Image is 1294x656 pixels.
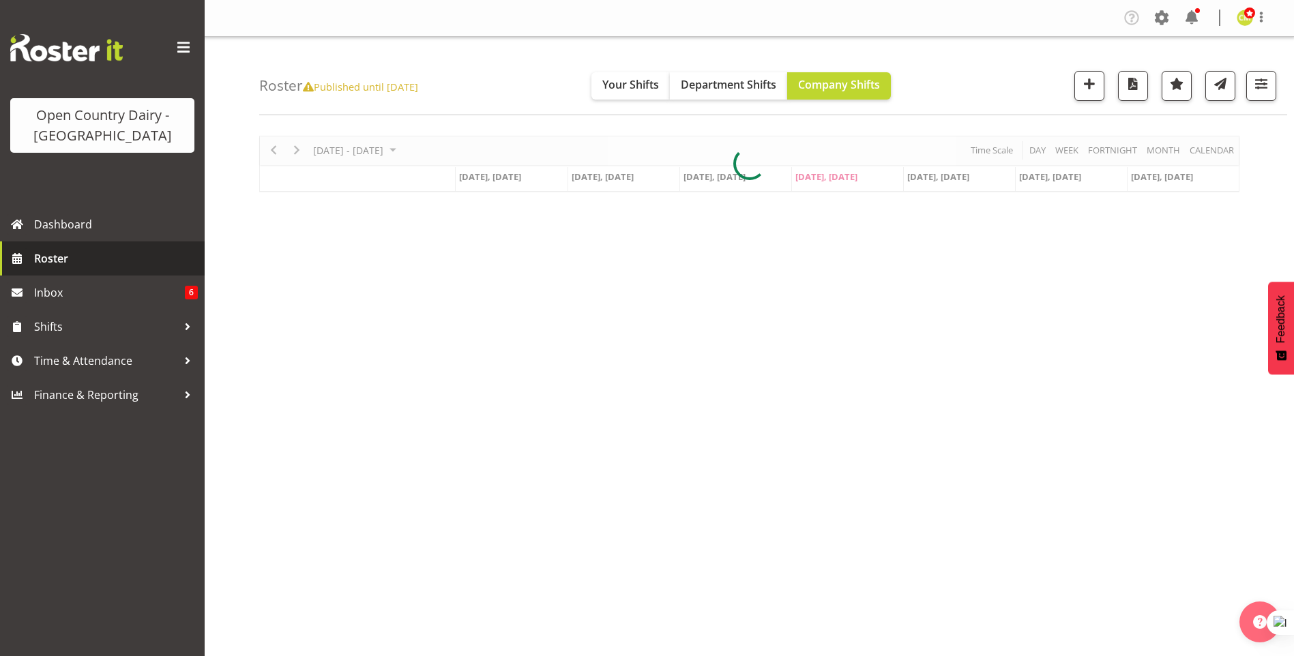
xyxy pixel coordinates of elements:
button: Download a PDF of the roster according to the set date range. [1118,71,1148,101]
button: Your Shifts [591,72,670,100]
span: Roster [34,248,198,269]
img: help-xxl-2.png [1253,615,1267,629]
span: Time & Attendance [34,351,177,371]
span: Company Shifts [798,77,880,92]
button: Company Shifts [787,72,891,100]
h4: Roster [259,78,418,93]
button: Filter Shifts [1246,71,1276,101]
button: Add a new shift [1074,71,1104,101]
img: Rosterit website logo [10,34,123,61]
span: Inbox [34,282,185,303]
div: Open Country Dairy - [GEOGRAPHIC_DATA] [24,105,181,146]
button: Highlight an important date within the roster. [1162,71,1192,101]
span: Dashboard [34,214,198,235]
button: Send a list of all shifts for the selected filtered period to all rostered employees. [1205,71,1235,101]
span: Department Shifts [681,77,776,92]
span: Your Shifts [602,77,659,92]
span: Shifts [34,316,177,337]
span: Finance & Reporting [34,385,177,405]
button: Department Shifts [670,72,787,100]
img: corey-millan10439.jpg [1237,10,1253,26]
button: Feedback - Show survey [1268,282,1294,374]
span: Feedback [1275,295,1287,343]
span: 6 [185,286,198,299]
span: Published until [DATE] [303,80,418,93]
